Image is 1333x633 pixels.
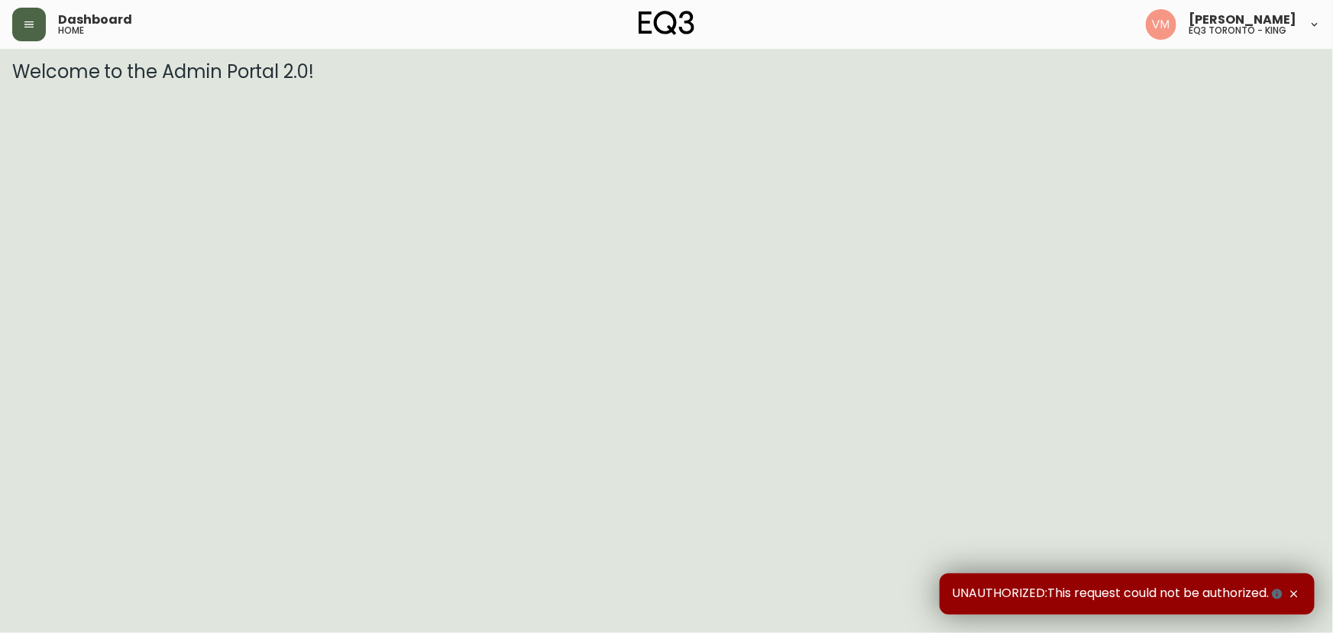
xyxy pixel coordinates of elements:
span: [PERSON_NAME] [1189,14,1296,26]
img: logo [639,11,695,35]
h5: eq3 toronto - king [1189,26,1286,35]
img: 0f63483a436850f3a2e29d5ab35f16df [1146,9,1176,40]
span: UNAUTHORIZED:This request could not be authorized. [952,586,1286,602]
h3: Welcome to the Admin Portal 2.0! [12,61,1321,83]
h5: home [58,26,84,35]
span: Dashboard [58,14,132,26]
